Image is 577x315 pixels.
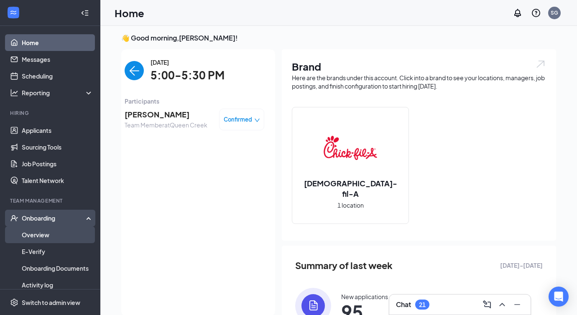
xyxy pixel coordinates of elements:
span: Participants [125,97,264,106]
button: back-button [125,61,144,80]
div: 21 [419,301,426,308]
span: 5:00-5:30 PM [151,67,225,84]
div: Onboarding [22,214,86,222]
h3: Chat [396,300,411,309]
a: Home [22,34,93,51]
a: Activity log [22,277,93,293]
h2: [DEMOGRAPHIC_DATA]-fil-A [292,178,408,199]
span: 1 location [337,201,364,210]
div: Here are the brands under this account. Click into a brand to see your locations, managers, job p... [292,74,546,90]
svg: WorkstreamLogo [9,8,18,17]
h1: Home [115,6,144,20]
button: ChevronUp [495,298,509,311]
a: Job Postings [22,155,93,172]
span: [PERSON_NAME] [125,109,207,120]
span: down [254,117,260,123]
span: Confirmed [224,115,252,124]
a: Sourcing Tools [22,139,93,155]
div: SG [551,9,558,16]
button: ComposeMessage [480,298,494,311]
svg: Minimize [512,300,522,310]
div: Hiring [10,109,92,117]
h1: Brand [292,59,546,74]
img: open.6027fd2a22e1237b5b06.svg [535,59,546,69]
div: Reporting [22,89,94,97]
button: Minimize [511,298,524,311]
div: Team Management [10,197,92,204]
svg: UserCheck [10,214,18,222]
a: Messages [22,51,93,68]
span: [DATE] [151,58,225,67]
a: E-Verify [22,243,93,260]
svg: Collapse [81,9,89,17]
span: Team Member at Queen Creek [125,120,207,130]
a: Onboarding Documents [22,260,93,277]
svg: QuestionInfo [531,8,541,18]
svg: Settings [10,298,18,307]
a: Scheduling [22,68,93,84]
span: [DATE] - [DATE] [500,261,543,270]
svg: ComposeMessage [482,300,492,310]
span: Summary of last week [295,258,393,273]
svg: ChevronUp [497,300,507,310]
svg: Analysis [10,89,18,97]
a: Overview [22,226,93,243]
img: Chick-fil-A [324,121,377,175]
svg: Notifications [513,8,523,18]
a: Applicants [22,122,93,139]
div: New applications [341,292,388,301]
div: Switch to admin view [22,298,80,307]
a: Talent Network [22,172,93,189]
div: Open Intercom Messenger [549,287,569,307]
h3: 👋 Good morning, [PERSON_NAME] ! [121,33,556,43]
